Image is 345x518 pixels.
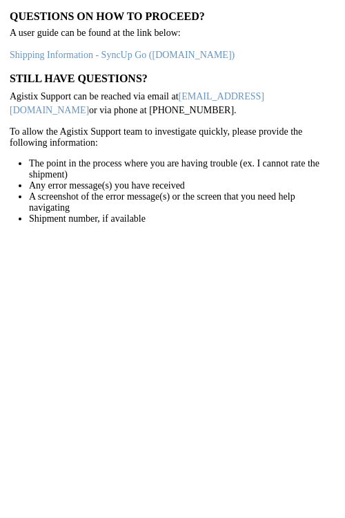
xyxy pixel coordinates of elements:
p: A user guide can be found at the link below: [10,28,335,39]
li: A screenshot of the error message(s) or the screen that you need help navigating [29,191,335,213]
li: The point in the process where you are having trouble (ex. I cannot rate the shipment) [29,158,335,180]
h3: Still have questions? [10,72,335,85]
li: Shipment number, if available [29,213,335,224]
p: Agistix Support can be reached via email at or via phone at [PHONE_NUMBER]. [10,90,335,117]
li: Any error message(s) you have received [29,180,335,191]
a: Shipping Information - SyncUp Go ([DOMAIN_NAME]) [10,50,235,60]
h3: Questions on how to proceed? [10,10,335,23]
a: [EMAIL_ADDRESS][DOMAIN_NAME] [10,91,264,115]
p: To allow the Agistix Support team to investigate quickly, please provide the following information: [10,126,335,148]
